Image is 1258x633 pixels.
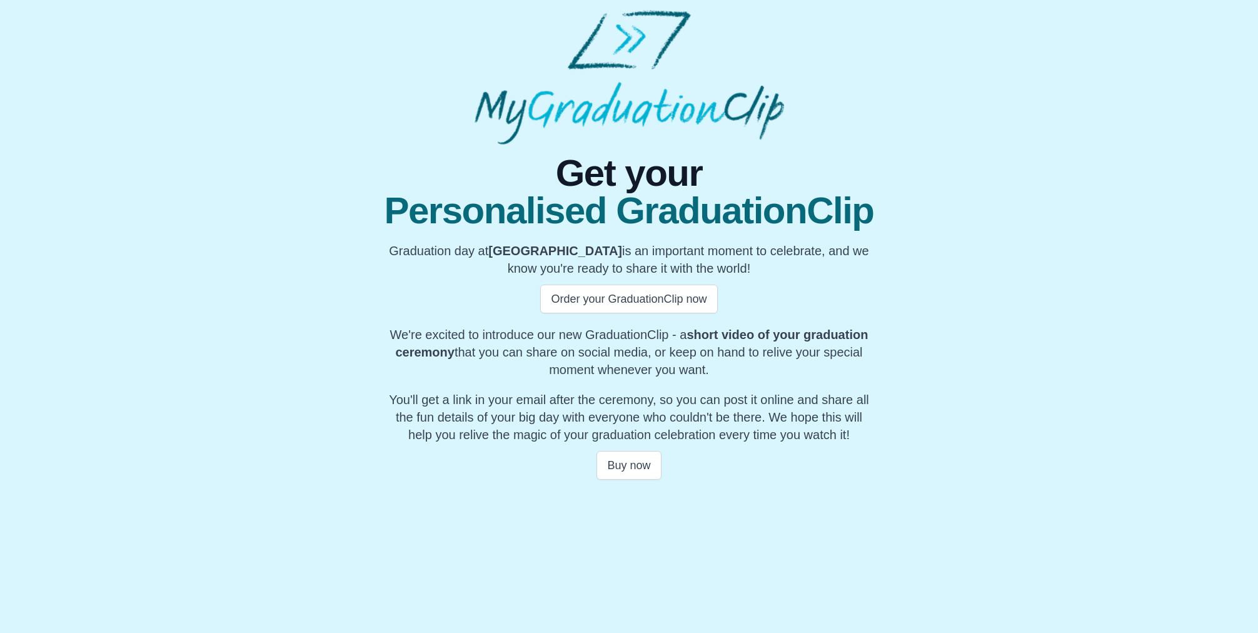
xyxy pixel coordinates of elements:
p: Graduation day at is an important moment to celebrate, and we know you're ready to share it with ... [389,242,869,277]
img: MyGraduationClip [475,10,784,144]
button: Order your GraduationClip now [540,285,717,313]
p: We're excited to introduce our new GraduationClip - a that you can share on social media, or keep... [389,326,869,378]
span: Get your [384,154,873,192]
p: You'll get a link in your email after the ceremony, so you can post it online and share all the f... [389,391,869,443]
button: Buy now [596,451,661,480]
b: [GEOGRAPHIC_DATA] [488,244,622,258]
span: Personalised GraduationClip [384,192,873,230]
